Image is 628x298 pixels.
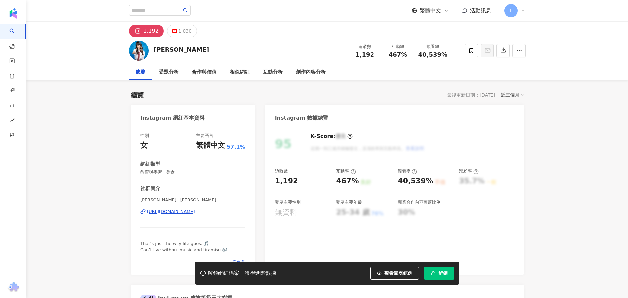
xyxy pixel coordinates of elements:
span: rise [9,114,15,128]
img: logo icon [8,8,19,19]
span: 活動訊息 [470,7,491,14]
div: 1,030 [178,26,192,36]
div: [PERSON_NAME] [154,45,209,54]
div: 網紅類型 [140,161,160,168]
div: K-Score : [311,133,353,140]
div: 總覽 [136,68,145,76]
div: 467% [336,176,359,186]
div: 相似網紅 [230,68,250,76]
span: L [510,7,512,14]
span: 467% [389,51,407,58]
div: 社群簡介 [140,185,160,192]
div: 受眾主要性別 [275,199,301,205]
div: 總覽 [131,90,144,100]
div: 無資料 [275,207,297,218]
div: 受眾分析 [159,68,178,76]
div: 1,192 [143,26,159,36]
div: 創作內容分析 [296,68,326,76]
div: 解鎖網紅檔案，獲得進階數據 [208,270,276,277]
div: 互動率 [385,43,411,50]
span: 繁體中文 [420,7,441,14]
div: 40,539% [398,176,433,186]
button: 解鎖 [424,267,454,280]
span: 57.1% [227,143,245,151]
div: 商業合作內容覆蓋比例 [398,199,441,205]
div: 觀看率 [418,43,448,50]
span: 1,192 [355,51,374,58]
div: 追蹤數 [275,168,288,174]
div: 女 [140,140,148,151]
div: 漲粉率 [459,168,479,174]
div: Instagram 網紅基本資料 [140,114,205,122]
span: [PERSON_NAME] | [PERSON_NAME] [140,197,245,203]
img: chrome extension [7,282,20,293]
span: 觀看圖表範例 [384,271,412,276]
div: 最後更新日期：[DATE] [447,92,495,98]
button: 1,030 [167,25,197,37]
div: 受眾主要年齡 [336,199,362,205]
div: 追蹤數 [352,43,377,50]
div: 互動率 [336,168,356,174]
span: 教育與學習 · 美食 [140,169,245,175]
a: [URL][DOMAIN_NAME] [140,209,245,215]
div: [URL][DOMAIN_NAME] [147,209,195,215]
span: 40,539% [418,51,448,58]
button: 觀看圖表範例 [370,267,419,280]
span: 解鎖 [438,271,448,276]
div: 近三個月 [501,91,524,99]
div: 合作與價值 [192,68,216,76]
div: 主要語言 [196,133,213,139]
button: 1,192 [129,25,164,37]
span: That’s just the way life goes. 🎵 Can’t live without music and tiramisu 🎶 - NSYSU BM [140,241,227,264]
div: 觀看率 [398,168,417,174]
span: 看更多 [232,259,245,265]
div: 繁體中文 [196,140,225,151]
div: 1,192 [275,176,298,186]
div: 性別 [140,133,149,139]
span: search [183,8,188,13]
div: Instagram 數據總覽 [275,114,329,122]
a: search [9,24,22,50]
img: KOL Avatar [129,41,149,61]
div: 互動分析 [263,68,283,76]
